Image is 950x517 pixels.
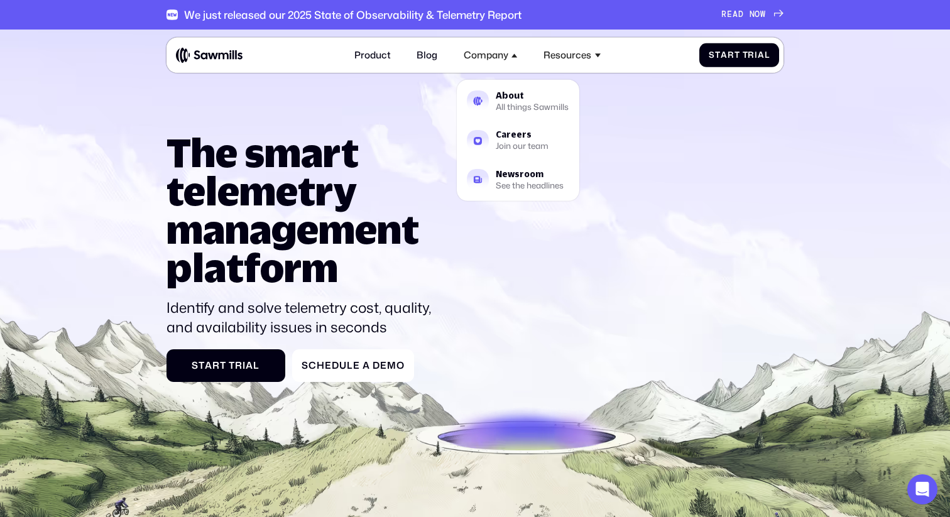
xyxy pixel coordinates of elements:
[317,360,325,371] span: h
[755,9,760,19] span: O
[373,360,380,371] span: D
[733,9,738,19] span: A
[167,133,442,287] h1: The smart telemetry management platform
[460,84,576,119] a: AboutAll things Sawmills
[721,50,728,60] span: a
[496,182,564,190] div: See the headlines
[457,43,525,68] div: Company
[347,43,398,68] a: Product
[339,360,347,371] span: u
[387,360,396,371] span: m
[907,474,937,504] div: Open Intercom Messenger
[292,349,414,382] a: ScheduleaDemo
[460,162,576,198] a: NewsroomSee the headlines
[192,360,199,371] span: S
[715,50,721,60] span: t
[748,50,755,60] span: r
[721,9,727,19] span: R
[464,50,508,61] div: Company
[246,360,253,371] span: a
[709,50,715,60] span: S
[543,50,591,61] div: Resources
[325,360,332,371] span: e
[496,170,564,178] div: Newsroom
[721,9,783,19] a: READNOW
[496,131,549,139] div: Careers
[760,9,766,19] span: W
[253,360,259,371] span: l
[758,50,765,60] span: a
[755,50,758,60] span: i
[353,360,360,371] span: e
[496,92,569,101] div: About
[410,43,445,68] a: Blog
[167,349,285,382] a: StartTrial
[363,360,370,371] span: a
[235,360,243,371] span: r
[734,50,740,60] span: t
[380,360,387,371] span: e
[347,360,353,371] span: l
[205,360,212,371] span: a
[167,298,442,338] p: Identify and solve telemetry cost, quality, and availability issues in seconds
[332,360,339,371] span: d
[199,360,205,371] span: t
[184,8,521,21] div: We just released our 2025 State of Observability & Telemetry Report
[396,360,405,371] span: o
[229,360,235,371] span: T
[220,360,226,371] span: t
[727,9,733,19] span: E
[457,68,579,201] nav: Company
[765,50,770,60] span: l
[243,360,246,371] span: i
[212,360,220,371] span: r
[699,43,779,68] a: StartTrial
[460,122,576,158] a: CareersJoin our team
[728,50,734,60] span: r
[743,50,748,60] span: T
[496,104,569,111] div: All things Sawmills
[496,143,549,150] div: Join our team
[738,9,744,19] span: D
[308,360,317,371] span: c
[750,9,755,19] span: N
[537,43,608,68] div: Resources
[302,360,308,371] span: S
